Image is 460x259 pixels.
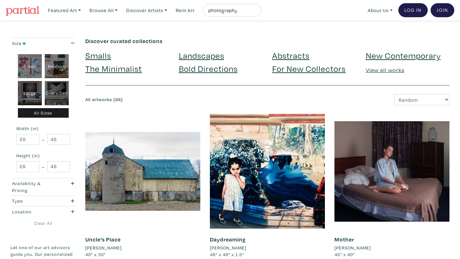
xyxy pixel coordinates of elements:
a: Mother [334,236,354,243]
a: Clear All [11,220,76,227]
li: [PERSON_NAME] [210,244,246,251]
button: Size [11,38,76,48]
span: 45" x 40" [334,251,355,257]
a: View all works [366,66,404,74]
div: Medium [45,54,69,78]
a: [PERSON_NAME] [210,244,325,251]
input: Search [208,6,256,14]
a: Browse All [87,4,120,17]
a: Bold Directions [179,63,238,74]
a: Log In [398,3,428,17]
div: Type [12,197,57,204]
a: New Contemporary [366,50,441,61]
span: - [42,162,44,171]
a: Abstracts [272,50,310,61]
small: Width (in) [16,126,70,131]
button: Type [11,196,76,206]
a: Featured Art [45,4,84,17]
a: Landscapes [179,50,224,61]
a: [PERSON_NAME] [85,244,200,251]
a: Discover Artists [123,4,170,17]
div: Oversized [45,81,69,105]
a: For New Collectors [272,63,346,74]
small: Height (in) [16,153,70,158]
a: Rent Art [173,4,197,17]
a: About Us [365,4,395,17]
div: All Sizes [18,108,69,118]
div: Availability & Pricing [12,180,57,194]
span: - [42,135,44,144]
a: Daydreaming [210,236,246,243]
div: Size [12,40,57,47]
a: The Minimalist [85,63,142,74]
span: 48" x 48" x 1.5" [210,251,244,257]
a: Smalls [85,50,111,61]
div: Location [12,208,57,215]
h6: Discover curated collections [85,38,449,45]
div: Large [18,81,42,105]
button: Availability & Pricing [11,178,76,196]
button: Location [11,206,76,217]
div: Small [18,54,42,78]
li: [PERSON_NAME] [85,244,122,251]
h6: All artworks (88) [85,97,263,102]
a: Join [431,3,454,17]
span: 40" x 30" [85,251,106,257]
li: [PERSON_NAME] [334,244,371,251]
a: [PERSON_NAME] [334,244,449,251]
a: Uncle's Place [85,236,121,243]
